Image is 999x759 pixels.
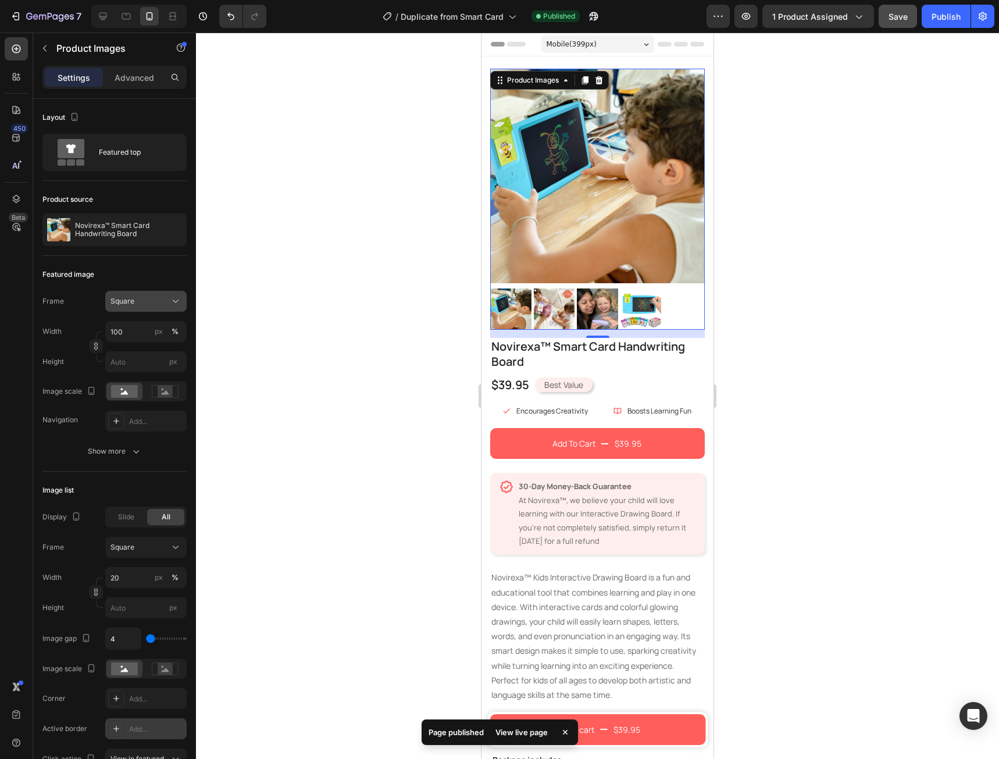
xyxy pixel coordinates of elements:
[105,291,187,312] button: Square
[42,415,78,425] div: Navigation
[219,5,266,28] div: Undo/Redo
[922,5,971,28] button: Publish
[110,296,134,307] span: Square
[959,702,987,730] div: Open Intercom Messenger
[105,537,187,558] button: Square
[162,512,170,522] span: All
[152,571,166,585] button: %
[56,41,155,55] p: Product Images
[106,628,141,649] input: Auto
[155,326,163,337] div: px
[42,384,98,400] div: Image scale
[889,12,908,22] span: Save
[169,357,177,366] span: px
[155,572,163,583] div: px
[169,603,177,612] span: px
[488,724,555,740] div: View live page
[9,213,28,222] div: Beta
[99,139,170,166] div: Featured top
[105,351,187,372] input: px
[42,326,62,337] label: Width
[172,572,179,583] div: %
[42,542,64,553] label: Frame
[42,441,187,462] button: Show more
[42,485,74,496] div: Image list
[42,269,94,280] div: Featured image
[58,72,90,84] p: Settings
[395,10,398,23] span: /
[172,326,179,337] div: %
[932,10,961,23] div: Publish
[543,11,575,22] span: Published
[481,33,713,759] iframe: Design area
[115,72,154,84] p: Advanced
[772,10,848,23] span: 1 product assigned
[129,416,184,427] div: Add...
[105,597,187,618] input: px
[168,325,182,338] button: px
[42,603,64,613] label: Height
[42,357,64,367] label: Height
[76,9,81,23] p: 7
[42,572,62,583] label: Width
[42,724,87,734] div: Active border
[42,194,93,205] div: Product source
[129,694,184,704] div: Add...
[42,110,81,126] div: Layout
[118,512,134,522] span: Slide
[429,726,484,738] p: Page published
[5,5,87,28] button: 7
[42,509,83,525] div: Display
[47,218,70,241] img: product feature img
[42,661,98,677] div: Image scale
[75,222,182,238] p: Novirexa™ Smart Card Handwriting Board
[762,5,874,28] button: 1 product assigned
[42,693,66,704] div: Corner
[105,321,187,342] input: px%
[11,124,28,133] div: 450
[152,325,166,338] button: %
[42,296,64,307] label: Frame
[401,10,504,23] span: Duplicate from Smart Card
[110,542,134,553] span: Square
[42,631,93,647] div: Image gap
[879,5,917,28] button: Save
[88,446,142,457] div: Show more
[129,724,184,735] div: Add...
[105,567,187,588] input: px%
[168,571,182,585] button: px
